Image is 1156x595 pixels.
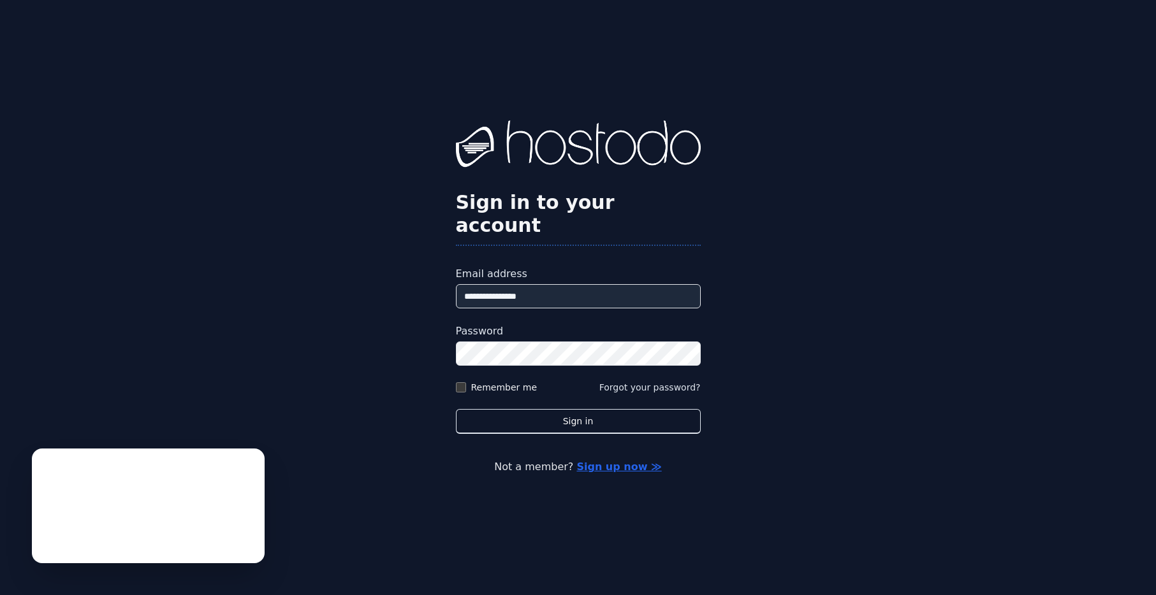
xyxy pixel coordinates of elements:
label: Remember me [471,381,538,394]
label: Email address [456,266,701,282]
button: Forgot your password? [599,381,701,394]
label: Password [456,324,701,339]
a: Sign up now ≫ [576,461,661,473]
img: Hostodo [456,120,701,171]
h2: Sign in to your account [456,191,701,237]
button: Sign in [456,409,701,434]
p: Not a member? [61,459,1095,475]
